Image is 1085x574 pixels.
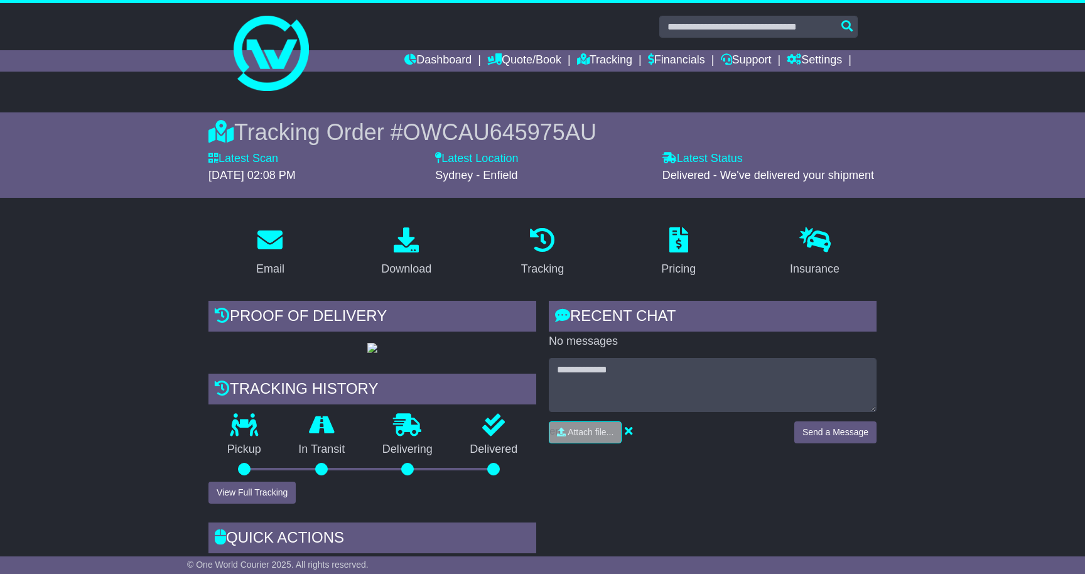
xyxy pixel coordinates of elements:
[653,223,704,282] a: Pricing
[435,169,517,181] span: Sydney - Enfield
[208,119,877,146] div: Tracking Order #
[721,50,772,72] a: Support
[790,261,839,278] div: Insurance
[208,443,280,457] p: Pickup
[208,169,296,181] span: [DATE] 02:08 PM
[208,152,278,166] label: Latest Scan
[208,482,296,504] button: View Full Tracking
[662,152,743,166] label: Latest Status
[208,523,536,556] div: Quick Actions
[513,223,572,282] a: Tracking
[787,50,842,72] a: Settings
[367,343,377,353] img: GetPodImage
[364,443,451,457] p: Delivering
[782,223,848,282] a: Insurance
[662,169,874,181] span: Delivered - We've delivered your shipment
[208,374,536,408] div: Tracking history
[404,50,472,72] a: Dashboard
[403,119,596,145] span: OWCAU645975AU
[381,261,431,278] div: Download
[487,50,561,72] a: Quote/Book
[187,560,369,570] span: © One World Courier 2025. All rights reserved.
[794,421,877,443] button: Send a Message
[435,152,518,166] label: Latest Location
[648,50,705,72] a: Financials
[256,261,284,278] div: Email
[208,301,536,335] div: Proof of Delivery
[661,261,696,278] div: Pricing
[373,223,440,282] a: Download
[549,301,877,335] div: RECENT CHAT
[549,335,877,349] p: No messages
[451,443,537,457] p: Delivered
[248,223,293,282] a: Email
[577,50,632,72] a: Tracking
[280,443,364,457] p: In Transit
[521,261,564,278] div: Tracking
